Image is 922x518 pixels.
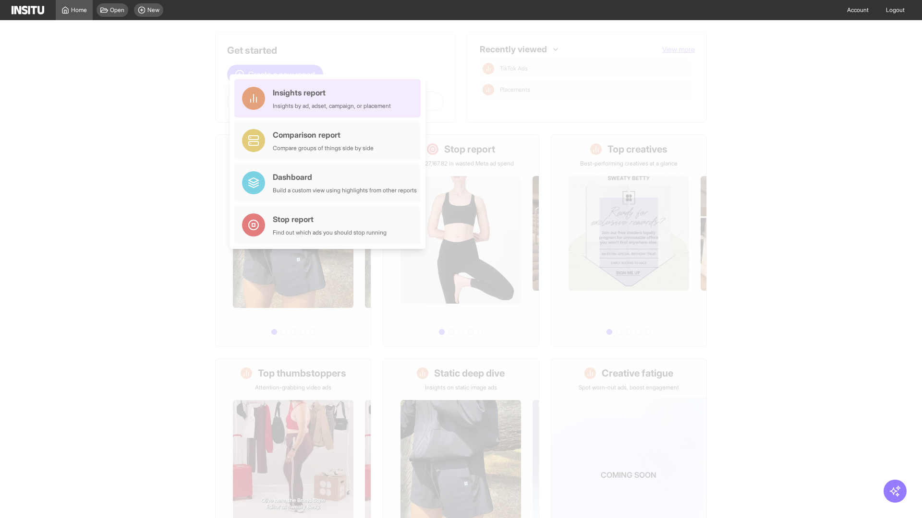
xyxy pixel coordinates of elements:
[273,87,391,98] div: Insights report
[273,213,387,225] div: Stop report
[110,6,124,14] span: Open
[273,229,387,236] div: Find out which ads you should stop running
[12,6,44,14] img: Logo
[273,102,391,110] div: Insights by ad, adset, campaign, or placement
[273,187,417,194] div: Build a custom view using highlights from other reports
[273,171,417,183] div: Dashboard
[71,6,87,14] span: Home
[273,129,374,141] div: Comparison report
[147,6,159,14] span: New
[273,144,374,152] div: Compare groups of things side by side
